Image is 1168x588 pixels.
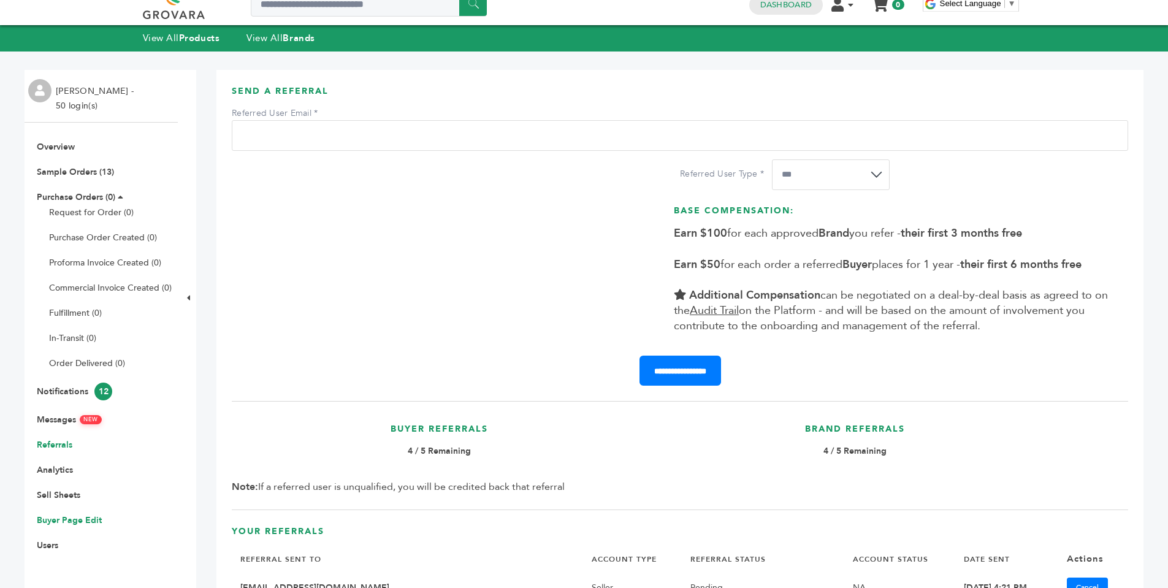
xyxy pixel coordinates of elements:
strong: Brands [283,32,315,44]
b: Additional Compensation [689,288,820,303]
a: Commercial Invoice Created (0) [49,282,172,294]
a: Purchase Order Created (0) [49,232,157,243]
a: Request for Order (0) [49,207,134,218]
label: Referred User Email [232,107,318,120]
h3: Send A Referral [232,85,1128,107]
strong: Products [179,32,219,44]
span: NEW [80,415,102,424]
a: Overview [37,141,75,153]
a: MessagesNEW [37,414,102,426]
a: Fulfillment (0) [49,307,102,319]
a: Notifications12 [37,386,112,397]
a: View AllProducts [143,32,220,44]
u: Audit Trail [690,303,739,318]
b: 4 / 5 Remaining [408,445,471,457]
a: Buyer Page Edit [37,514,102,526]
a: REFERRAL STATUS [690,554,766,564]
label: Referred User Type [680,168,766,180]
a: Sample Orders (13) [37,166,114,178]
span: If a referred user is unqualified, you will be credited back that referral [232,480,565,494]
span: for each approved you refer - for each order a referred places for 1 year - can be negotiated on ... [674,226,1108,334]
a: ACCOUNT TYPE [592,554,657,564]
h3: Base Compensation: [674,205,1122,226]
a: In-Transit (0) [49,332,96,344]
li: [PERSON_NAME] - 50 login(s) [56,84,137,113]
a: REFERRAL SENT TO [240,554,321,564]
b: 4 / 5 Remaining [823,445,887,457]
h3: Brand Referrals [654,423,1057,445]
b: Earn $50 [674,257,720,272]
a: Users [37,540,58,551]
a: View AllBrands [246,32,315,44]
a: ACCOUNT STATUS [853,554,928,564]
b: Brand [819,226,849,241]
span: 12 [94,383,112,400]
b: their first 6 months free [960,257,1082,272]
a: Order Delivered (0) [49,357,125,369]
b: Buyer [842,257,872,272]
a: Sell Sheets [37,489,80,501]
a: Referrals [37,439,72,451]
h3: Buyer Referrals [238,423,641,445]
b: Earn $100 [674,226,727,241]
a: DATE SENT [964,554,1010,564]
img: profile.png [28,79,52,102]
h3: Your Referrals [232,525,1128,547]
b: their first 3 months free [901,226,1022,241]
a: Proforma Invoice Created (0) [49,257,161,269]
a: Purchase Orders (0) [37,191,115,203]
a: Analytics [37,464,73,476]
th: Actions [1058,546,1128,571]
b: Note: [232,480,258,494]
